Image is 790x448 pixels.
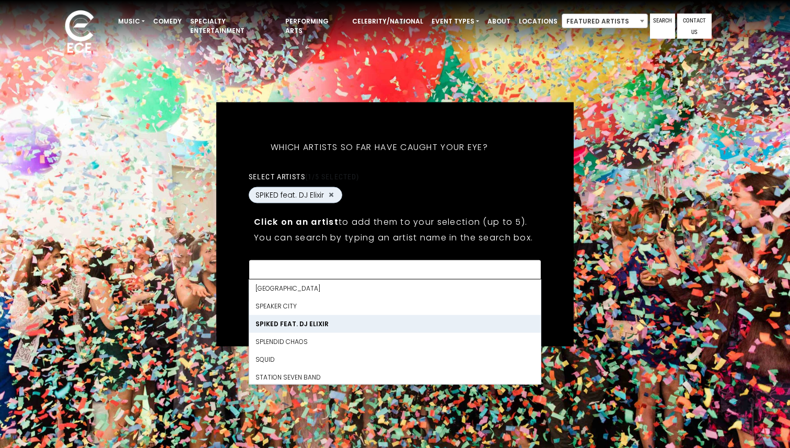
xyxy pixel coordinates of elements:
a: Locations [515,13,562,30]
a: Contact Us [677,14,712,39]
p: You can search by typing an artist name in the search box. [254,231,536,244]
span: Featured Artists [562,14,647,29]
li: Speaker City [249,297,541,315]
img: ece_new_logo_whitev2-1.png [53,7,106,58]
li: SPIKED feat. DJ Elixir [249,315,541,332]
a: Celebrity/National [348,13,427,30]
a: Specialty Entertainment [186,13,281,40]
a: About [483,13,515,30]
strong: Click on an artist [254,215,339,227]
span: SPIKED feat. DJ Elixir [255,189,324,200]
p: to add them to your selection (up to 5). [254,215,536,228]
a: Event Types [427,13,483,30]
label: Select artists [249,171,359,181]
li: Squid [249,350,541,368]
li: Station Seven Band [249,368,541,386]
a: Performing Arts [281,13,348,40]
span: (1/5 selected) [305,172,359,180]
a: Music [114,13,149,30]
li: [GEOGRAPHIC_DATA] [249,279,541,297]
li: Splendid Chaos [249,332,541,350]
textarea: Search [255,266,535,275]
span: Featured Artists [562,14,648,28]
a: Comedy [149,13,186,30]
h5: Which artists so far have caught your eye? [249,128,510,166]
a: Search [650,14,675,39]
button: Remove SPIKED feat. DJ Elixir [327,190,335,200]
